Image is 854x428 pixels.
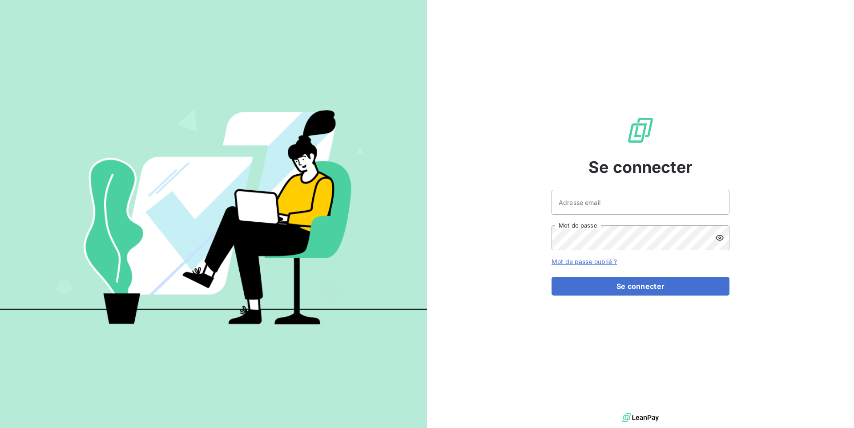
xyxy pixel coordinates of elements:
[552,190,729,215] input: placeholder
[622,411,659,424] img: logo
[626,116,655,144] img: Logo LeanPay
[552,258,617,265] a: Mot de passe oublié ?
[552,277,729,296] button: Se connecter
[588,155,693,179] span: Se connecter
